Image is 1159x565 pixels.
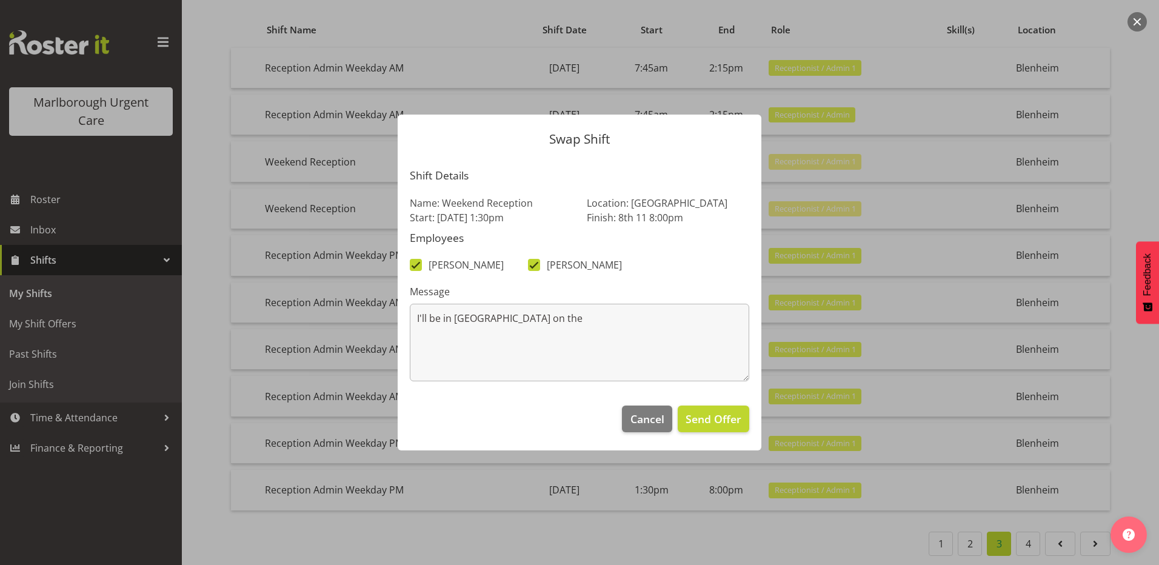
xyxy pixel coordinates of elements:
[410,133,749,145] p: Swap Shift
[410,232,749,244] h5: Employees
[540,259,622,271] span: [PERSON_NAME]
[402,189,579,232] div: Name: Weekend Reception Start: [DATE] 1:30pm
[410,284,749,299] label: Message
[678,406,749,432] button: Send Offer
[1142,253,1153,296] span: Feedback
[622,406,672,432] button: Cancel
[630,411,664,427] span: Cancel
[1123,529,1135,541] img: help-xxl-2.png
[422,259,504,271] span: [PERSON_NAME]
[410,170,749,182] h5: Shift Details
[686,411,741,427] span: Send Offer
[1136,241,1159,324] button: Feedback - Show survey
[579,189,757,232] div: Location: [GEOGRAPHIC_DATA] Finish: 8th 11 8:00pm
